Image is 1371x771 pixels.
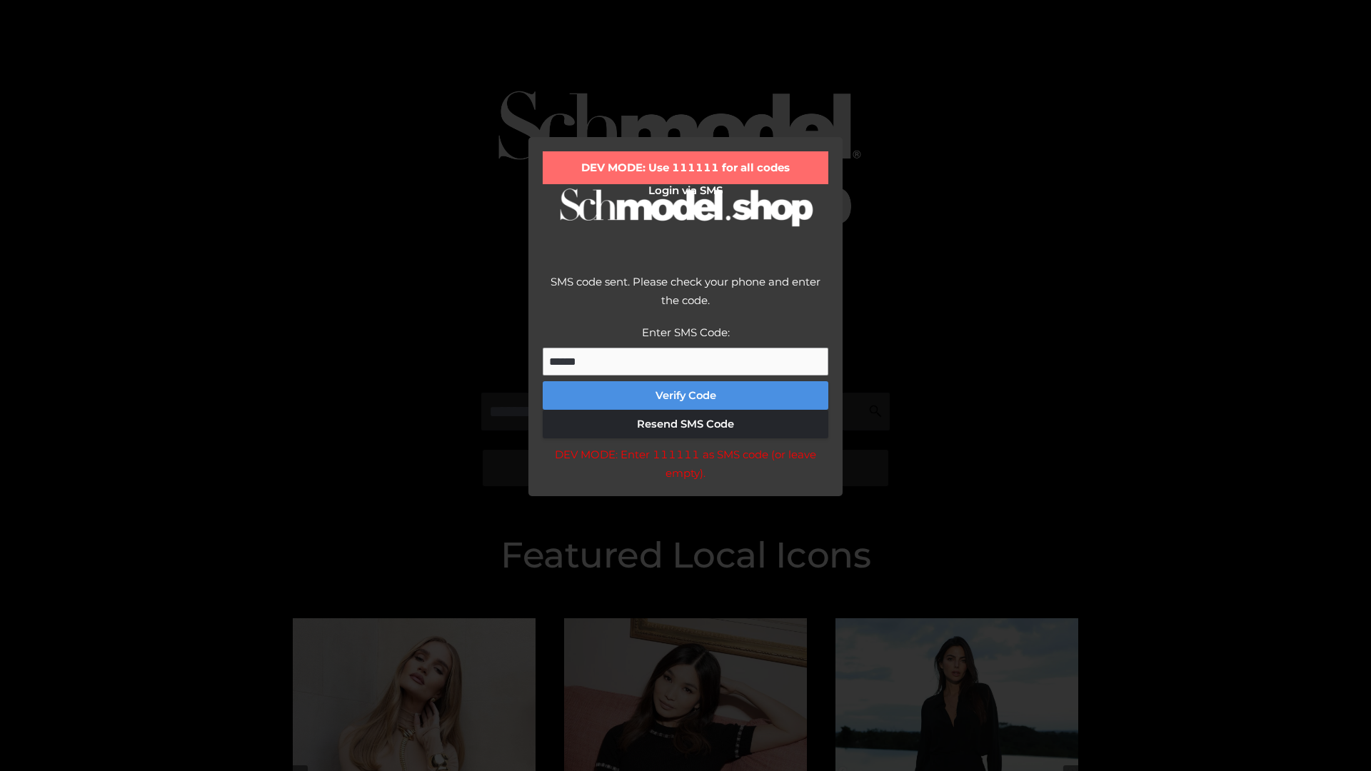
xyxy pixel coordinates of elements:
[642,326,730,339] label: Enter SMS Code:
[543,184,828,197] h2: Login via SMS
[543,410,828,438] button: Resend SMS Code
[543,381,828,410] button: Verify Code
[543,273,828,323] div: SMS code sent. Please check your phone and enter the code.
[543,151,828,184] div: DEV MODE: Use 111111 for all codes
[543,445,828,482] div: DEV MODE: Enter 111111 as SMS code (or leave empty).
